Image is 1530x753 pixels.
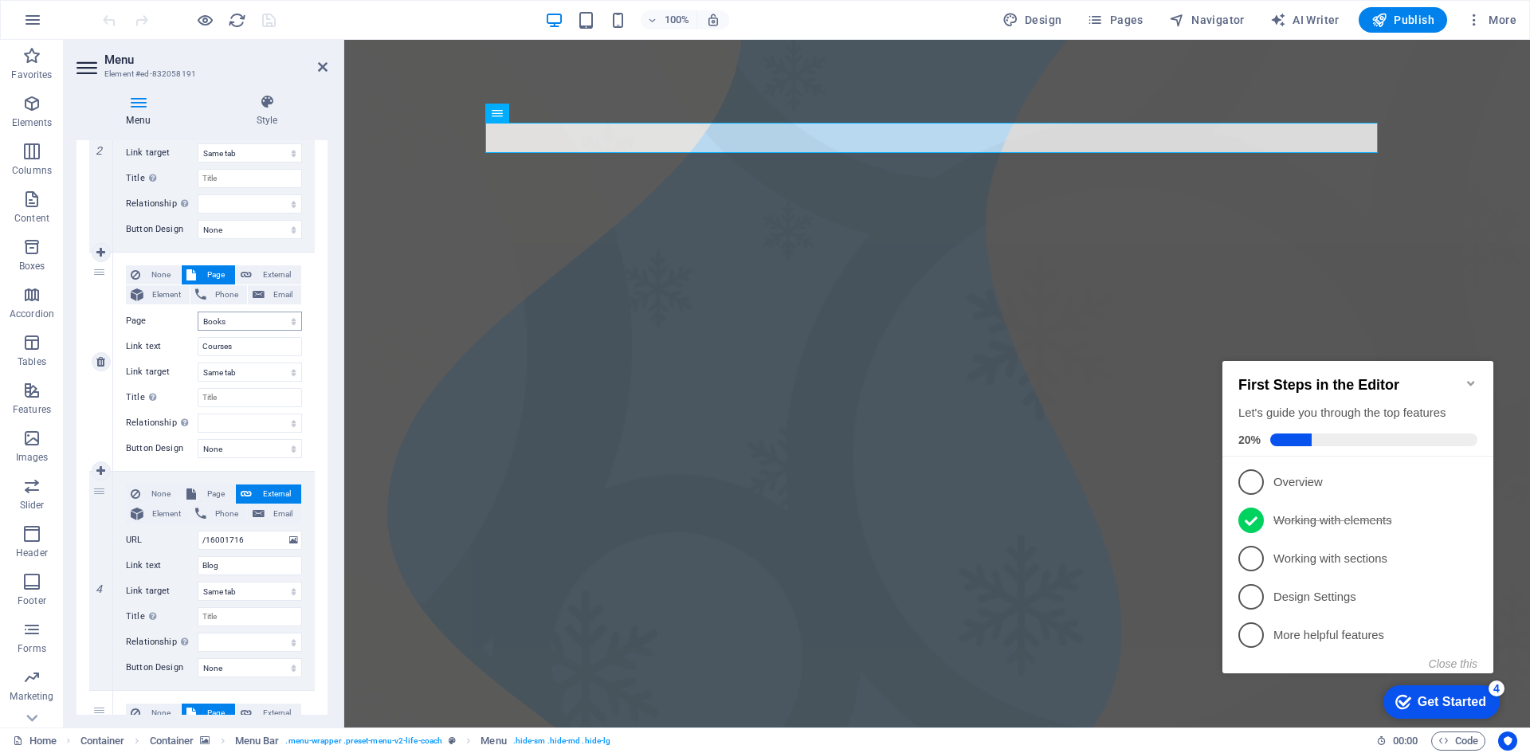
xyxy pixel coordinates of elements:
[182,265,235,284] button: Page
[22,39,261,56] h2: First Steps in the Editor
[126,312,198,331] label: Page
[481,731,506,751] span: Click to select. Double-click to edit
[200,736,210,745] i: This element contains a background
[126,194,198,214] label: Relationship
[126,704,181,723] button: None
[126,388,198,407] label: Title
[6,163,277,202] li: Working with elements
[16,547,48,559] p: Header
[13,403,51,416] p: Features
[126,439,198,458] label: Button Design
[126,607,198,626] label: Title
[18,594,46,607] p: Footer
[148,504,185,524] span: Element
[126,220,198,239] label: Button Design
[145,704,176,723] span: None
[126,658,198,677] label: Button Design
[10,308,54,320] p: Accordion
[206,94,328,127] h4: Style
[57,175,249,191] p: Working with elements
[22,96,54,108] span: 20%
[1438,731,1478,751] span: Code
[1371,12,1434,28] span: Publish
[126,337,198,356] label: Link text
[57,251,249,268] p: Design Settings
[996,7,1069,33] button: Design
[80,731,125,751] span: Click to select. Double-click to edit
[126,582,198,601] label: Link target
[126,265,181,284] button: None
[665,10,690,29] h6: 100%
[201,265,230,284] span: Page
[14,212,49,225] p: Content
[201,484,230,504] span: Page
[1163,7,1251,33] button: Navigator
[236,704,301,723] button: External
[236,484,301,504] button: External
[16,451,49,464] p: Images
[148,285,185,304] span: Element
[198,607,302,626] input: Title
[201,704,230,723] span: Page
[513,731,610,751] span: . hide-sm .hide-md .hide-lg
[145,484,176,504] span: None
[211,504,242,524] span: Phone
[257,265,296,284] span: External
[76,94,206,127] h4: Menu
[22,67,261,84] div: Let's guide you through the top features
[88,144,111,157] em: 2
[57,213,249,229] p: Working with sections
[126,556,198,575] label: Link text
[6,240,277,278] li: Design Settings
[12,116,53,129] p: Elements
[1270,12,1340,28] span: AI Writer
[198,388,302,407] input: Title
[6,278,277,316] li: More helpful features
[706,13,720,27] i: On resize automatically adjust zoom level to fit chosen device.
[198,337,302,356] input: Link text...
[11,69,52,81] p: Favorites
[126,531,198,550] label: URL
[88,582,111,595] em: 4
[198,556,302,575] input: Link text...
[126,285,190,304] button: Element
[1087,12,1143,28] span: Pages
[18,355,46,368] p: Tables
[1466,12,1516,28] span: More
[213,320,261,332] button: Close this
[1404,735,1406,747] span: :
[195,10,214,29] button: Click here to leave preview mode and continue editing
[13,731,57,751] a: Click to cancel selection. Double-click to open Pages
[190,504,247,524] button: Phone
[12,164,52,177] p: Columns
[150,731,194,751] span: Click to select. Double-click to edit
[57,136,249,153] p: Overview
[6,125,277,163] li: Overview
[80,731,611,751] nav: breadcrumb
[1264,7,1346,33] button: AI Writer
[235,731,280,751] span: Click to select. Double-click to edit
[198,531,302,550] input: URL...
[269,285,296,304] span: Email
[1431,731,1485,751] button: Code
[126,633,198,652] label: Relationship
[182,484,235,504] button: Page
[145,265,176,284] span: None
[228,11,246,29] i: Reload page
[182,704,235,723] button: Page
[126,484,181,504] button: None
[198,169,302,188] input: Title
[1460,7,1523,33] button: More
[126,143,198,163] label: Link target
[104,53,328,67] h2: Menu
[126,414,198,433] label: Relationship
[248,504,301,524] button: Email
[1498,731,1517,751] button: Usercentrics
[19,260,45,273] p: Boxes
[126,363,198,382] label: Link target
[57,289,249,306] p: More helpful features
[126,504,190,524] button: Element
[257,484,296,504] span: External
[1393,731,1418,751] span: 00 00
[641,10,697,29] button: 100%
